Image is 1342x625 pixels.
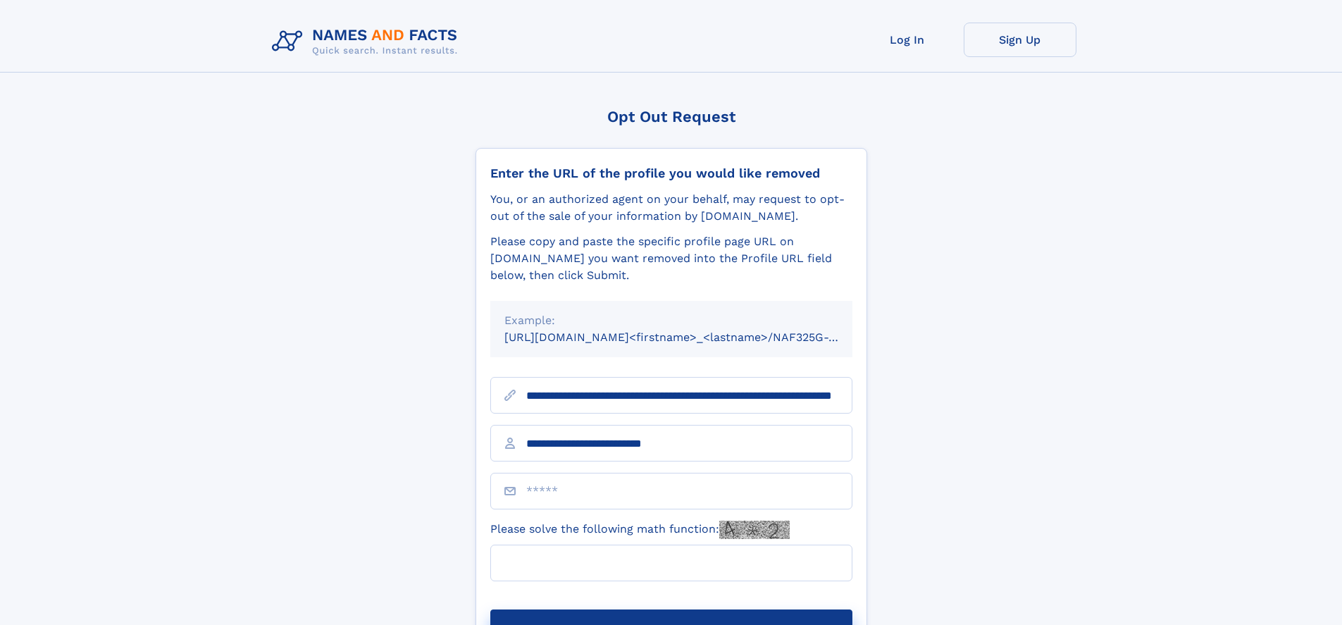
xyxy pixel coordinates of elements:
[504,312,838,329] div: Example:
[490,191,852,225] div: You, or an authorized agent on your behalf, may request to opt-out of the sale of your informatio...
[504,330,879,344] small: [URL][DOMAIN_NAME]<firstname>_<lastname>/NAF325G-xxxxxxxx
[476,108,867,125] div: Opt Out Request
[490,521,790,539] label: Please solve the following math function:
[964,23,1076,57] a: Sign Up
[266,23,469,61] img: Logo Names and Facts
[490,233,852,284] div: Please copy and paste the specific profile page URL on [DOMAIN_NAME] you want removed into the Pr...
[851,23,964,57] a: Log In
[490,166,852,181] div: Enter the URL of the profile you would like removed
